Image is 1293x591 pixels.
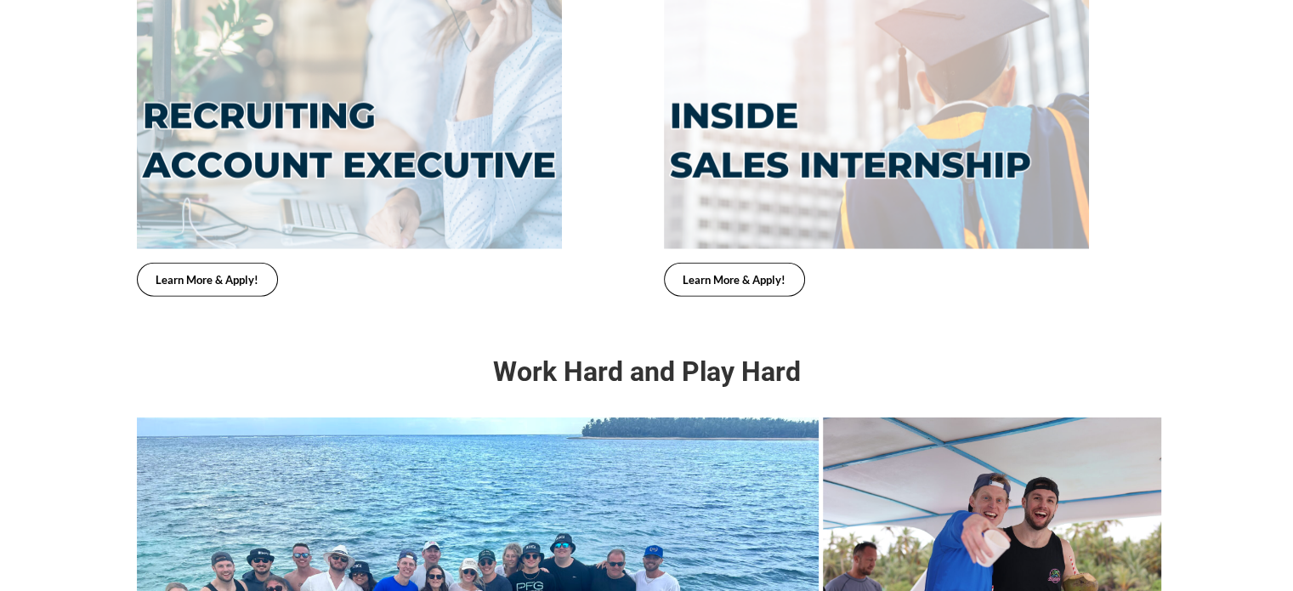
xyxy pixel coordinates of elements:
span: Learn More & Apply! [683,275,785,286]
a: Learn More & Apply! [664,263,805,297]
span: Learn More & Apply! [156,275,258,286]
a: Learn More & Apply! [137,263,278,297]
span: Work Hard and Play Hard [137,355,1157,390]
